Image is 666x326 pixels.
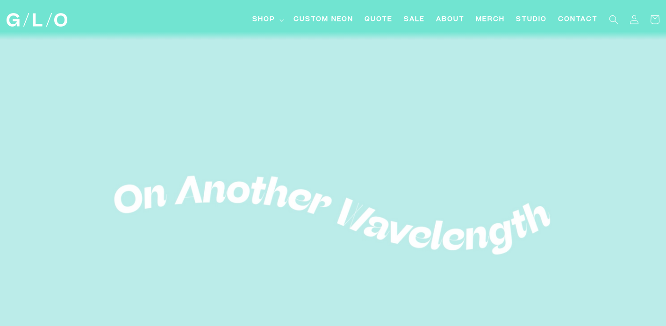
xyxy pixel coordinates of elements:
a: SALE [398,9,430,30]
a: Contact [552,9,603,30]
a: About [430,9,470,30]
span: Custom Neon [294,15,353,25]
span: Shop [252,15,275,25]
a: GLO Studio [3,10,71,30]
span: About [436,15,465,25]
a: Quote [359,9,398,30]
img: GLO Studio [7,13,67,27]
a: Custom Neon [288,9,359,30]
span: Merch [476,15,505,25]
span: SALE [404,15,425,25]
a: Merch [470,9,510,30]
a: Studio [510,9,552,30]
span: Studio [516,15,547,25]
summary: Search [603,9,624,30]
span: Quote [365,15,393,25]
span: Contact [558,15,598,25]
summary: Shop [247,9,288,30]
